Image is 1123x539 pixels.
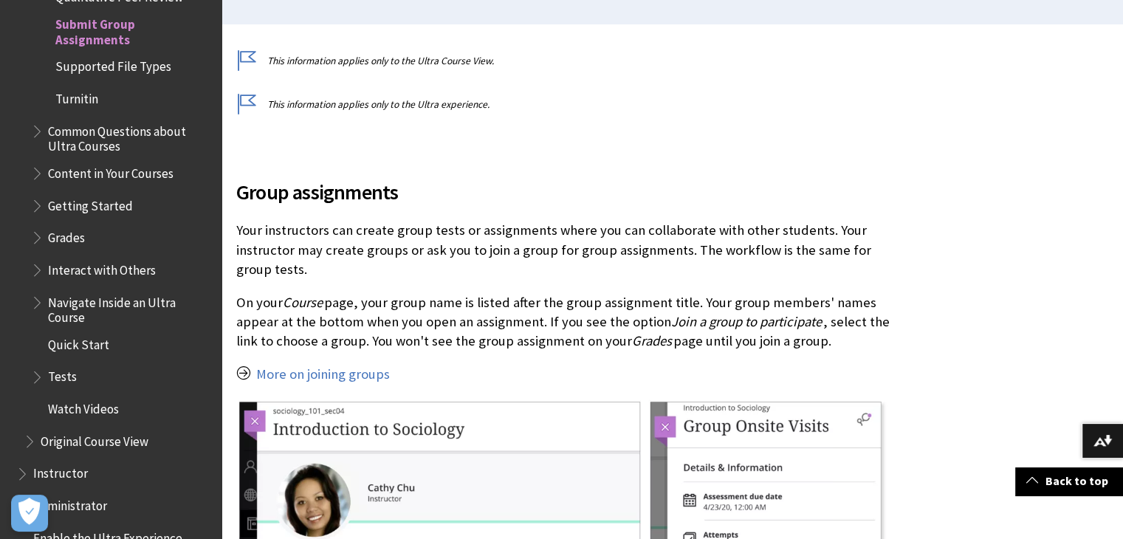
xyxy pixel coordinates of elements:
[33,493,107,513] span: Administrator
[48,193,133,213] span: Getting Started
[283,294,323,311] span: Course
[236,97,890,111] p: This information applies only to the Ultra experience.
[671,313,822,330] span: Join a group to participate
[48,365,77,385] span: Tests
[236,221,890,279] p: Your instructors can create group tests or assignments where you can collaborate with other stude...
[48,161,174,181] span: Content in Your Courses
[55,55,171,75] span: Supported File Types
[55,13,211,47] span: Submit Group Assignments
[11,495,48,532] button: Open Preferences
[48,258,156,278] span: Interact with Others
[48,225,85,245] span: Grades
[55,86,98,106] span: Turnitin
[632,332,672,349] span: Grades
[48,290,211,325] span: Navigate Inside an Ultra Course
[48,119,211,154] span: Common Questions about Ultra Courses
[236,293,890,351] p: On your page, your group name is listed after the group assignment title. Your group members' nam...
[41,429,148,449] span: Original Course View
[1015,467,1123,495] a: Back to top
[48,396,119,416] span: Watch Videos
[256,365,390,383] a: More on joining groups
[48,332,109,352] span: Quick Start
[236,54,890,68] p: This information applies only to the Ultra Course View.
[236,176,890,207] span: Group assignments
[33,461,88,481] span: Instructor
